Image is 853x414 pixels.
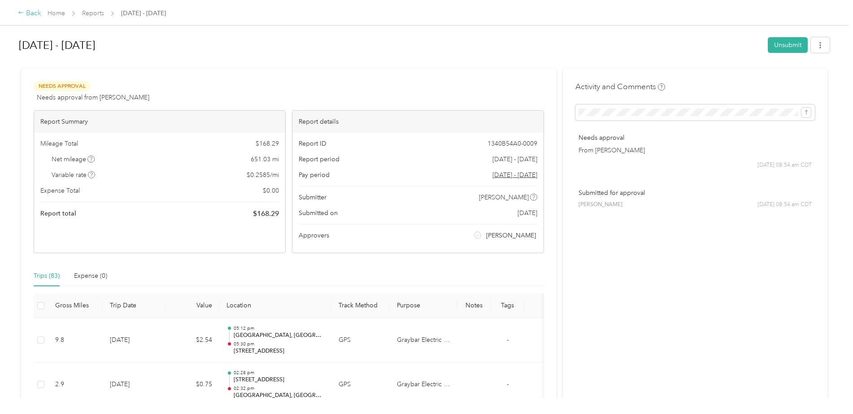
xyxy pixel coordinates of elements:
[492,155,537,164] span: [DATE] - [DATE]
[579,146,812,155] p: From [PERSON_NAME]
[19,34,762,56] h1: Sep 1 - 30, 2025
[579,188,812,198] p: Submitted for approval
[234,370,324,376] p: 02:28 pm
[103,362,165,407] td: [DATE]
[486,231,536,240] span: [PERSON_NAME]
[390,362,457,407] td: Graybar Electric Company, Inc
[331,293,390,318] th: Track Method
[507,380,509,388] span: -
[390,293,457,318] th: Purpose
[40,209,76,218] span: Report total
[18,8,41,19] div: Back
[103,293,165,318] th: Trip Date
[219,293,331,318] th: Location
[757,161,812,169] span: [DATE] 08:54 am CDT
[34,111,285,133] div: Report Summary
[253,208,279,219] span: $ 168.29
[263,186,279,195] span: $ 0.00
[256,139,279,148] span: $ 168.29
[487,139,537,148] span: 1340B54A0-0009
[299,170,330,180] span: Pay period
[292,111,544,133] div: Report details
[234,325,324,332] p: 05:12 pm
[74,271,107,281] div: Expense (0)
[803,364,853,414] iframe: Everlance-gr Chat Button Frame
[103,318,165,363] td: [DATE]
[757,201,812,209] span: [DATE] 08:54 am CDT
[37,93,149,102] span: Needs approval from [PERSON_NAME]
[121,9,166,18] span: [DATE] - [DATE]
[48,9,65,17] a: Home
[48,318,103,363] td: 9.8
[52,170,96,180] span: Variable rate
[234,332,324,340] p: [GEOGRAPHIC_DATA], [GEOGRAPHIC_DATA]
[299,139,326,148] span: Report ID
[579,133,812,142] p: Needs approval
[234,347,324,355] p: [STREET_ADDRESS]
[247,170,279,180] span: $ 0.2585 / mi
[457,293,491,318] th: Notes
[165,318,219,363] td: $2.54
[48,293,103,318] th: Gross Miles
[40,139,78,148] span: Mileage Total
[165,293,219,318] th: Value
[299,155,339,164] span: Report period
[507,336,509,344] span: -
[299,208,338,218] span: Submitted on
[82,9,104,17] a: Reports
[234,376,324,384] p: [STREET_ADDRESS]
[48,362,103,407] td: 2.9
[575,81,665,92] h4: Activity and Comments
[331,318,390,363] td: GPS
[390,318,457,363] td: Graybar Electric Company, Inc
[234,341,324,347] p: 05:30 pm
[518,208,537,218] span: [DATE]
[234,392,324,400] p: [GEOGRAPHIC_DATA], [GEOGRAPHIC_DATA]
[331,362,390,407] td: GPS
[52,155,95,164] span: Net mileage
[299,193,326,202] span: Submitter
[34,81,90,91] span: Needs Approval
[479,193,529,202] span: [PERSON_NAME]
[491,293,524,318] th: Tags
[251,155,279,164] span: 651.03 mi
[299,231,329,240] span: Approvers
[40,186,80,195] span: Expense Total
[165,362,219,407] td: $0.75
[768,37,808,53] button: Unsubmit
[579,201,622,209] span: [PERSON_NAME]
[234,385,324,392] p: 02:32 pm
[492,170,537,180] span: Go to pay period
[34,271,60,281] div: Trips (83)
